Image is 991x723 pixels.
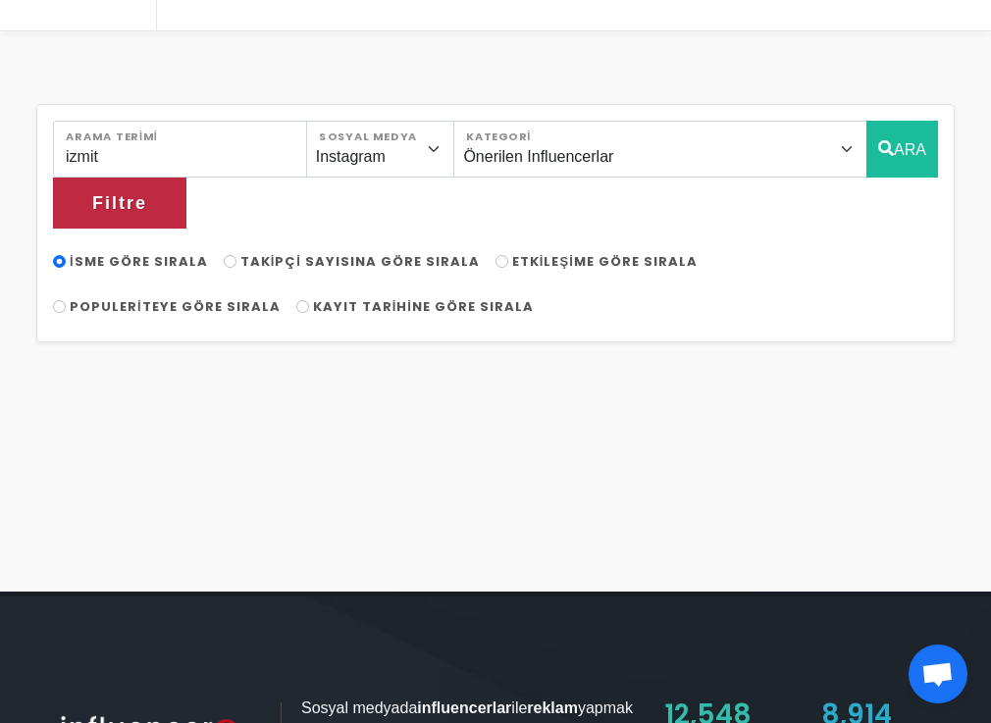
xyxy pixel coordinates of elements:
span: Populeriteye Göre Sırala [70,297,281,316]
input: Search.. [53,121,307,178]
strong: reklam [527,699,578,716]
input: Etkileşime Göre Sırala [495,255,508,268]
button: ARA [866,121,938,178]
span: Filtre [92,186,147,220]
span: Takipçi Sayısına Göre Sırala [240,252,480,271]
strong: influencerlar [417,699,511,716]
span: Etkileşime Göre Sırala [512,252,698,271]
span: Kayıt Tarihine Göre Sırala [313,297,534,316]
input: Populeriteye Göre Sırala [53,300,66,313]
button: Filtre [53,178,186,229]
span: İsme Göre Sırala [70,252,208,271]
input: Takipçi Sayısına Göre Sırala [224,255,236,268]
input: Kayıt Tarihine Göre Sırala [296,300,309,313]
input: İsme Göre Sırala [53,255,66,268]
div: Açık sohbet [909,645,967,703]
